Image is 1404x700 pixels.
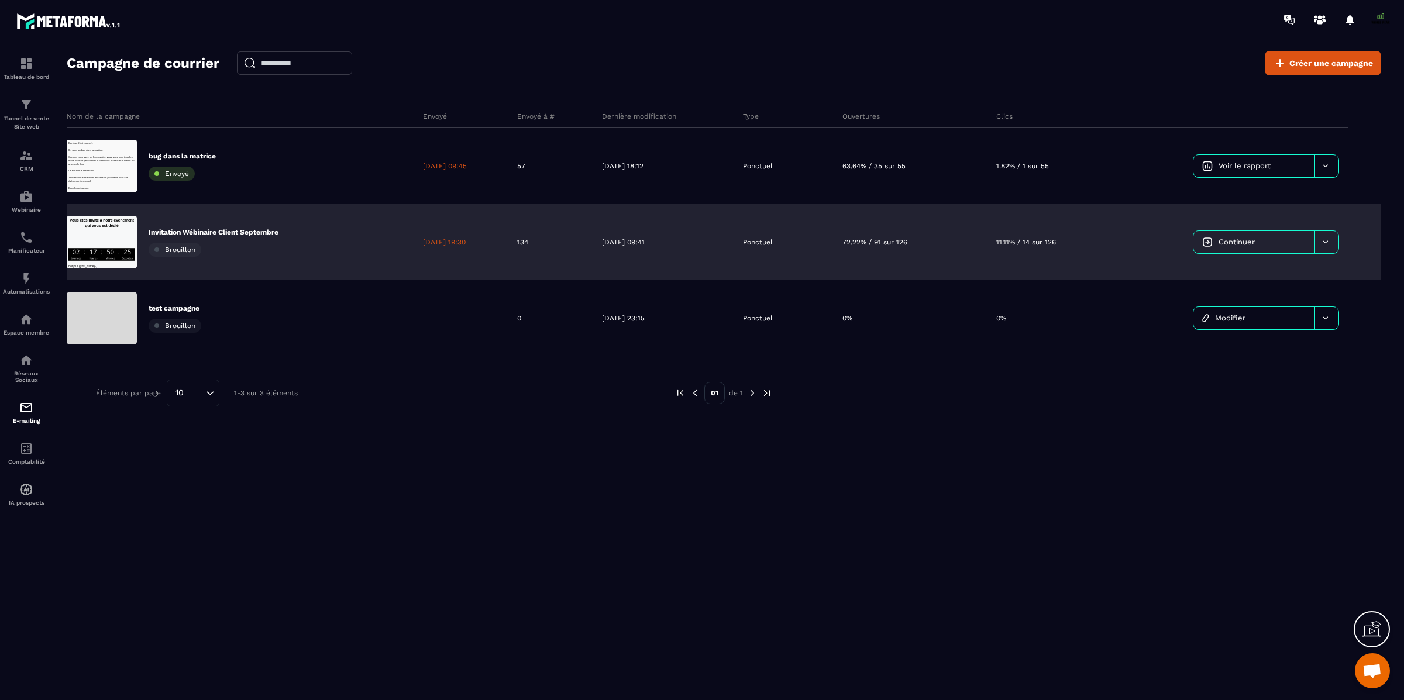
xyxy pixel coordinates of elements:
[1265,51,1381,75] a: Créer une campagne
[3,344,50,392] a: social-networksocial-networkRéseaux Sociaux
[3,458,50,465] p: Comptabilité
[3,140,50,181] a: formationformationCRM
[996,161,1049,171] p: 1.82% / 1 sur 55
[517,112,555,121] p: Envoyé à #
[3,74,50,80] p: Tableau de bord
[19,230,33,244] img: scheduler
[10,7,224,40] strong: Vous êtes invité à notre évènement qui vous est dédié
[149,227,278,237] p: Invitation Wébinaire Client Septembre
[517,237,528,247] p: 134
[19,312,33,326] img: automations
[3,370,50,383] p: Réseaux Sociaux
[743,237,773,247] p: Ponctuel
[842,112,880,121] p: Ouvertures
[842,313,852,323] p: 0%
[3,392,50,433] a: emailemailE-mailing
[67,51,219,75] h2: Campagne de courrier
[3,165,50,172] p: CRM
[3,247,50,254] p: Planificateur
[6,155,228,167] p: Excellente journée
[19,482,33,496] img: automations
[19,271,33,285] img: automations
[762,388,772,398] img: next
[1219,237,1255,246] span: Continuer
[6,120,228,143] p: J'espère vous retrouver la semaine prochaine pour cet évènement mensuel.
[423,161,467,171] p: [DATE] 09:45
[6,29,228,40] p: Il y a eu un bug dans la matrice.
[67,112,140,121] p: Nom de la campagne
[602,161,643,171] p: [DATE] 18:12
[1202,161,1213,171] img: icon
[1219,161,1271,170] span: Voir le rapport
[19,98,33,112] img: formation
[3,433,50,474] a: accountantaccountantComptabilité
[6,108,228,150] img: Countdown
[602,237,645,247] p: [DATE] 09:41
[1193,231,1314,253] a: Continuer
[423,237,466,247] p: [DATE] 19:30
[1202,237,1213,247] img: icon
[3,48,50,89] a: formationformationTableau de bord
[19,57,33,71] img: formation
[6,51,228,86] p: Comme vous avez pu le constater, vous avez reçu tous les mails pour ne pas oublier le wébinaire r...
[423,112,447,121] p: Envoyé
[1202,314,1209,322] img: icon
[19,353,33,367] img: social-network
[19,442,33,456] img: accountant
[19,149,33,163] img: formation
[16,11,122,32] img: logo
[729,388,743,398] p: de 1
[19,189,33,204] img: automations
[1289,57,1373,69] span: Créer une campagne
[3,263,50,304] a: automationsautomationsAutomatisations
[167,380,219,406] div: Search for option
[149,304,201,313] p: test campagne
[690,388,700,398] img: prev
[602,112,676,121] p: Dernière modification
[6,6,228,18] p: Bonjour {{first_name}},
[149,151,216,161] p: bug dans la matrice
[3,115,50,131] p: Tunnel de vente Site web
[3,222,50,263] a: schedulerschedulerPlanificateur
[743,161,773,171] p: Ponctuel
[3,329,50,336] p: Espace membre
[165,322,195,330] span: Brouillon
[3,499,50,506] p: IA prospects
[6,98,228,109] p: La solution a été résolu.
[171,387,188,399] span: 10
[3,181,50,222] a: automationsautomationsWebinaire
[6,161,228,174] p: Bonjour {{first_name}},
[996,112,1013,121] p: Clics
[96,389,161,397] p: Éléments par page
[1193,155,1314,177] a: Voir le rapport
[517,161,525,171] p: 57
[3,304,50,344] a: automationsautomationsEspace membre
[517,313,521,323] p: 0
[3,89,50,140] a: formationformationTunnel de vente Site web
[675,388,686,398] img: prev
[996,237,1056,247] p: 11.11% / 14 sur 126
[842,237,907,247] p: 72.22% / 91 sur 126
[3,206,50,213] p: Webinaire
[602,313,645,323] p: [DATE] 23:15
[743,112,759,121] p: Type
[165,246,195,254] span: Brouillon
[747,388,758,398] img: next
[19,401,33,415] img: email
[1193,307,1314,329] a: Modifier
[704,382,725,404] p: 01
[165,170,189,178] span: Envoyé
[996,313,1006,323] p: 0%
[3,288,50,295] p: Automatisations
[743,313,773,323] p: Ponctuel
[1215,313,1245,322] span: Modifier
[842,161,906,171] p: 63.64% / 35 sur 55
[3,418,50,424] p: E-mailing
[188,387,203,399] input: Search for option
[234,389,298,397] p: 1-3 sur 3 éléments
[1355,653,1390,688] div: Ouvrir le chat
